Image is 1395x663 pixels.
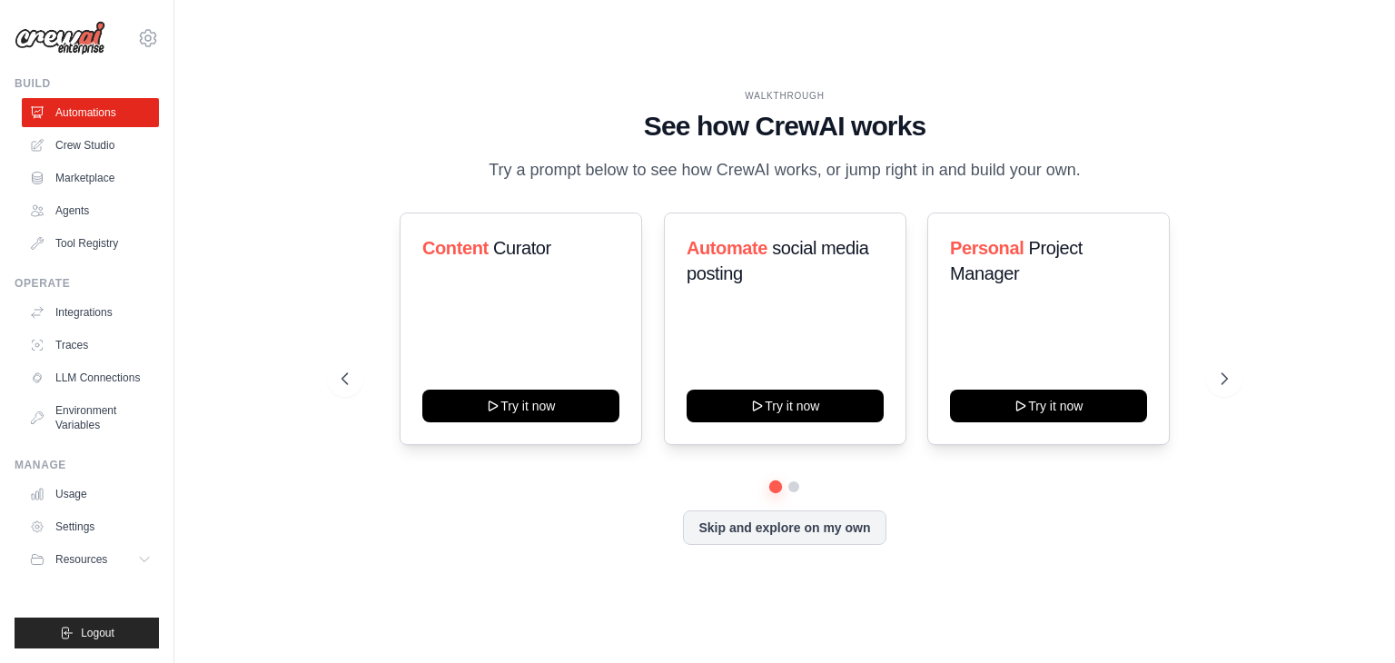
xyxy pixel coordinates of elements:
div: Manage [15,458,159,472]
button: Resources [22,545,159,574]
div: Build [15,76,159,91]
a: Usage [22,480,159,509]
span: Resources [55,552,107,567]
span: Content [422,238,489,258]
a: Settings [22,512,159,541]
a: Environment Variables [22,396,159,440]
span: Automate [687,238,767,258]
h1: See how CrewAI works [341,110,1228,143]
button: Try it now [950,390,1147,422]
a: Crew Studio [22,131,159,160]
img: Logo [15,21,105,55]
p: Try a prompt below to see how CrewAI works, or jump right in and build your own. [480,157,1090,183]
span: Logout [81,626,114,640]
a: Marketplace [22,163,159,193]
div: Operate [15,276,159,291]
button: Try it now [687,390,884,422]
a: Agents [22,196,159,225]
a: Automations [22,98,159,127]
span: Personal [950,238,1024,258]
a: Tool Registry [22,229,159,258]
a: Integrations [22,298,159,327]
button: Try it now [422,390,619,422]
a: LLM Connections [22,363,159,392]
div: WALKTHROUGH [341,89,1228,103]
button: Skip and explore on my own [683,510,885,545]
span: social media posting [687,238,869,283]
a: Traces [22,331,159,360]
span: Curator [493,238,551,258]
button: Logout [15,618,159,648]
